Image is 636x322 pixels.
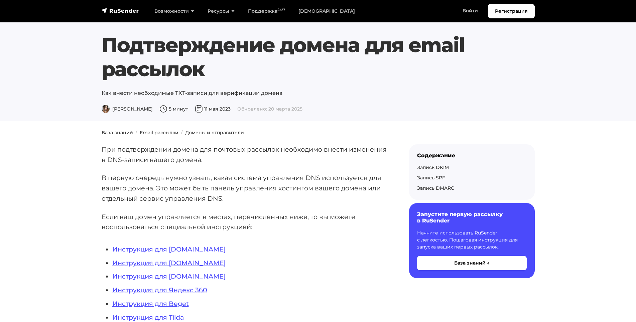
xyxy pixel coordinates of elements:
span: 11 мая 2023 [195,106,231,112]
a: Поддержка24/7 [241,4,292,18]
a: Возможности [148,4,201,18]
a: [DEMOGRAPHIC_DATA] [292,4,362,18]
a: Запустите первую рассылку в RuSender Начните использовать RuSender с легкостью. Пошаговая инструк... [409,203,535,278]
a: Инструкция для [DOMAIN_NAME] [112,272,226,280]
nav: breadcrumb [98,129,539,136]
a: Инструкция для Beget [112,300,189,308]
button: База знаний → [417,256,527,270]
p: Как внести необходимые ТХТ-записи для верификации домена [102,89,535,97]
a: База знаний [102,130,133,136]
a: Домены и отправители [185,130,244,136]
a: Инструкция для [DOMAIN_NAME] [112,259,226,267]
a: Войти [456,4,485,18]
a: Запись DMARC [417,185,454,191]
a: Запись SPF [417,175,445,181]
a: Инструкция для Tilda [112,313,184,321]
h1: Подтверждение домена для email рассылок [102,33,535,81]
sup: 24/7 [277,8,285,12]
span: Обновлено: 20 марта 2025 [237,106,302,112]
img: Время чтения [159,105,167,113]
span: 5 минут [159,106,188,112]
p: В первую очередь нужно узнать, какая система управления DNS используется для вашего домена. Это м... [102,173,388,203]
p: При подтверждении домена для почтовых рассылок необходимо внести изменения в DNS-записи вашего до... [102,144,388,165]
a: Email рассылки [140,130,178,136]
img: Дата публикации [195,105,203,113]
a: Инструкция для Яндекс 360 [112,286,207,294]
a: Ресурсы [201,4,241,18]
img: RuSender [102,7,139,14]
span: [PERSON_NAME] [102,106,153,112]
p: Если ваш домен управляется в местах, перечисленных ниже, то вы можете воспользоваться специальной... [102,212,388,232]
p: Начните использовать RuSender с легкостью. Пошаговая инструкция для запуска ваших первых рассылок. [417,229,527,251]
a: Регистрация [488,4,535,18]
h6: Запустите первую рассылку в RuSender [417,211,527,224]
div: Содержание [417,152,527,159]
a: Инструкция для [DOMAIN_NAME] [112,245,226,253]
a: Запись DKIM [417,164,449,170]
